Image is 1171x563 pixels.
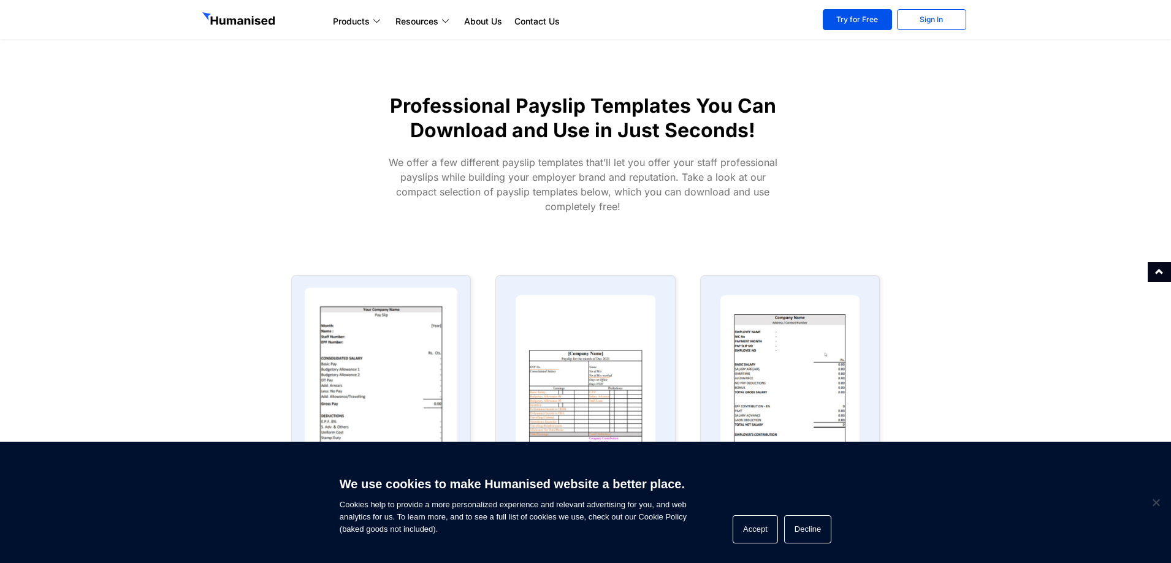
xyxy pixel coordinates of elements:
[1150,496,1162,508] span: Decline
[458,14,508,29] a: About Us
[202,12,277,28] img: GetHumanised Logo
[720,295,860,448] img: payslip template
[340,469,687,535] span: Cookies help to provide a more personalized experience and relevant advertising for you, and web ...
[897,9,966,30] a: Sign In
[784,515,831,543] button: Decline
[516,295,655,448] img: payslip template
[389,14,458,29] a: Resources
[823,9,892,30] a: Try for Free
[367,94,799,143] h1: Professional Payslip Templates You Can Download and Use in Just Seconds!
[508,14,566,29] a: Contact Us
[305,288,458,456] img: payslip template
[340,475,687,493] h6: We use cookies to make Humanised website a better place.
[327,14,389,29] a: Products
[733,515,778,543] button: Accept
[381,155,785,214] p: We offer a few different payslip templates that’ll let you offer your staff professional payslips...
